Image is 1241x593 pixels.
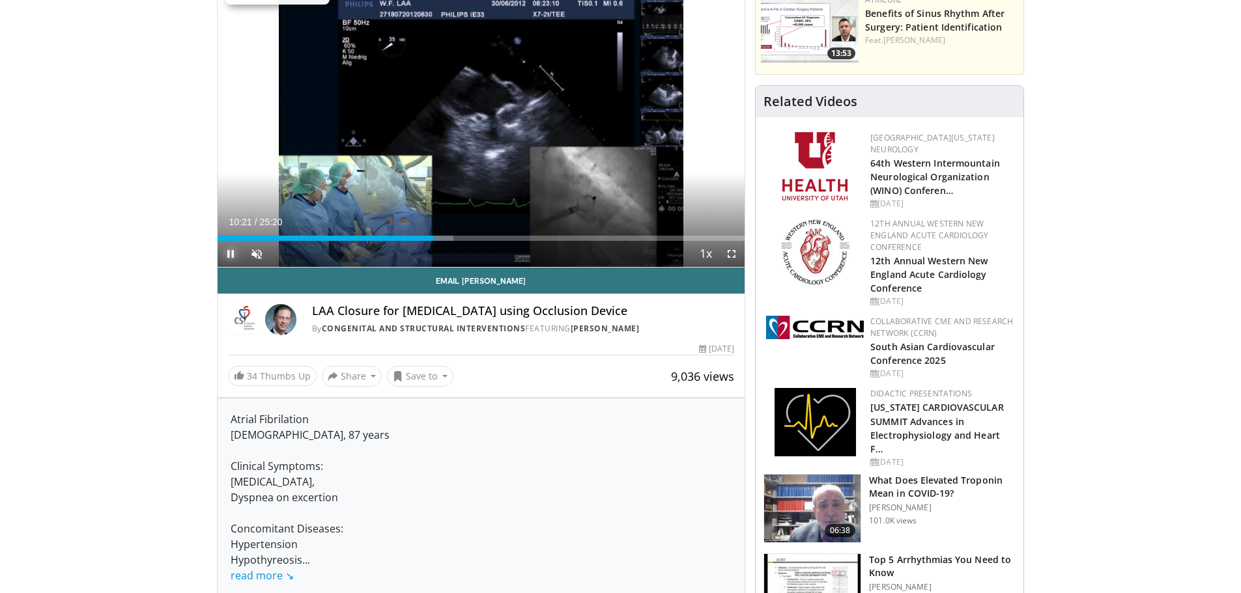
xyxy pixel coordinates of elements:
[255,217,257,227] span: /
[865,34,1018,46] div: Feat.
[825,524,856,537] span: 06:38
[571,323,640,334] a: [PERSON_NAME]
[322,323,526,334] a: Congenital and Structural Interventions
[312,304,734,318] h4: LAA Closure for [MEDICAL_DATA] using Occlusion Device
[869,503,1016,513] p: [PERSON_NAME]
[870,218,988,253] a: 12th Annual Western New England Acute Cardiology Conference
[265,304,296,335] img: Avatar
[231,568,294,583] a: read more ↘
[387,366,453,387] button: Save to
[766,316,864,339] img: a04ee3ba-8487-4636-b0fb-5e8d268f3737.png.150x105_q85_autocrop_double_scale_upscale_version-0.2.png
[228,366,317,386] a: 34 Thumbs Up
[775,388,856,456] img: 1860aa7a-ba06-47e3-81a4-3dc728c2b4cf.png.150x105_q85_autocrop_double_scale_upscale_version-0.2.png
[218,236,745,241] div: Progress Bar
[312,323,734,335] div: By FEATURING
[231,411,732,583] div: Atrial Fibrilation [DEMOGRAPHIC_DATA], 87 years Clinical Symptoms: [MEDICAL_DATA], Dyspnea on exc...
[870,255,988,294] a: 12th Annual Western New England Acute Cardiology Conference
[870,401,1004,454] a: [US_STATE] CARDIOVASCULAR SUMMIT Advances in Electrophysiology and Heart F…
[869,553,1016,579] h3: Top 5 Arrhythmias You Need to Know
[244,241,270,267] button: Unmute
[870,157,1000,197] a: 64th Western Intermountain Neurological Organization (WINO) Conferen…
[870,388,1013,400] div: Didactic Presentations
[719,241,745,267] button: Fullscreen
[869,516,917,526] p: 101.0K views
[883,34,945,46] a: [PERSON_NAME]
[259,217,282,227] span: 25:20
[229,217,252,227] span: 10:21
[870,456,1013,468] div: [DATE]
[218,268,745,294] a: Email [PERSON_NAME]
[247,370,257,382] span: 34
[870,296,1013,307] div: [DATE]
[779,218,851,286] img: 0954f259-7907-4053-a817-32a96463ecc8.png.150x105_q85_autocrop_double_scale_upscale_version-0.2.png
[870,368,1013,379] div: [DATE]
[699,343,734,355] div: [DATE]
[322,366,382,387] button: Share
[782,132,848,200] img: f6362829-b0a3-407d-a044-59546adfd345.png.150x105_q85_autocrop_double_scale_upscale_version-0.2.png
[870,198,1013,210] div: [DATE]
[869,582,1016,592] p: [PERSON_NAME]
[764,475,861,542] img: 98daf78a-1d22-4ebe-927e-10afe95ffd94.150x105_q85_crop-smart_upscale.jpg
[865,7,1005,33] a: Benefits of Sinus Rhythm After Surgery: Patient Identification
[228,304,260,335] img: Congenital and Structural Interventions
[671,368,734,384] span: 9,036 views
[231,553,310,583] span: ...
[763,474,1016,543] a: 06:38 What Does Elevated Troponin Mean in COVID-19? [PERSON_NAME] 101.0K views
[869,474,1016,500] h3: What Does Elevated Troponin Mean in COVID-19?
[870,316,1013,338] a: Collaborative CME and Research Network (CCRN)
[218,241,244,267] button: Pause
[692,241,719,267] button: Playback Rate
[870,340,995,366] a: South Asian Cardiovascular Conference 2025
[827,48,855,59] span: 13:53
[870,132,995,155] a: [GEOGRAPHIC_DATA][US_STATE] Neurology
[763,94,857,109] h4: Related Videos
